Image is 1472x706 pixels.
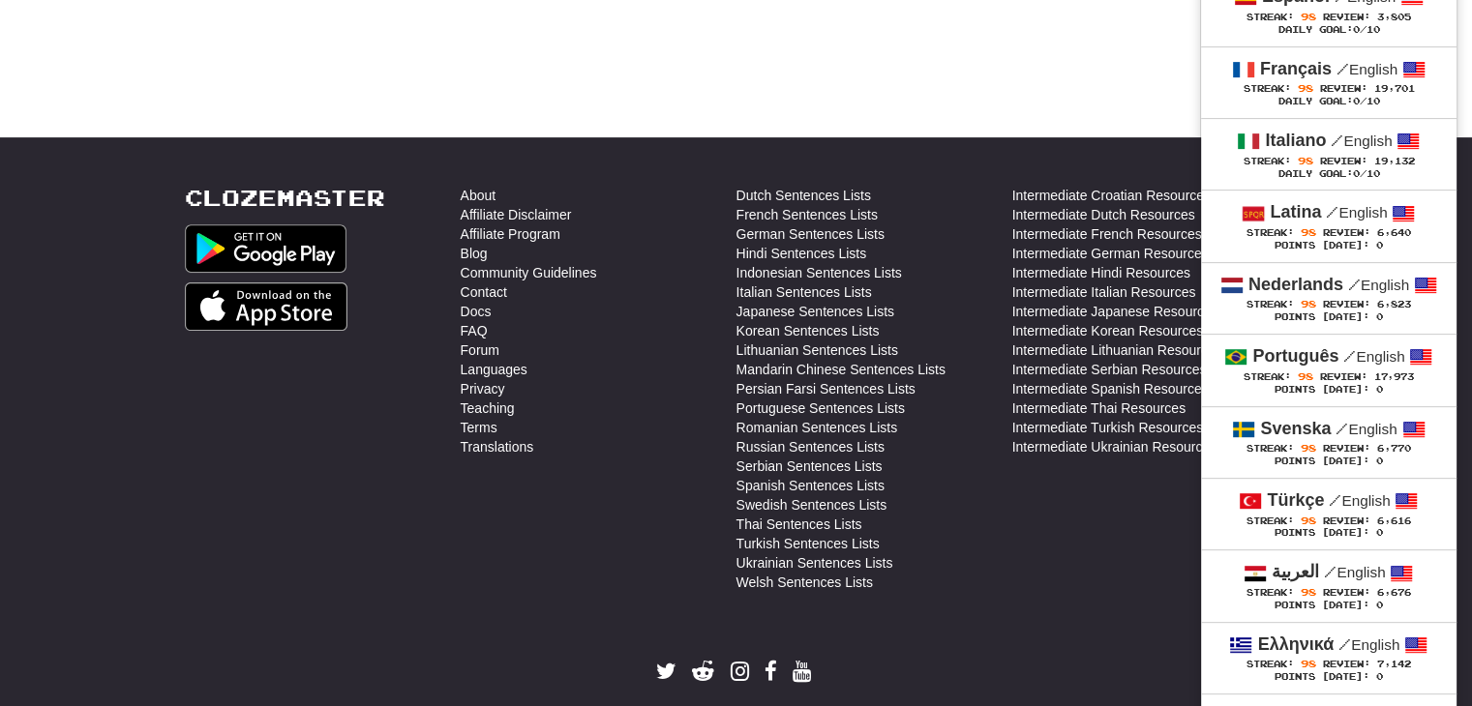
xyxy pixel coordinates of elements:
span: / [1329,491,1341,509]
a: Romanian Sentences Lists [736,418,898,437]
a: Forum [461,340,499,360]
span: 0 [1352,168,1359,179]
a: Türkçe /English Streak: 98 Review: 6,616 Points [DATE]: 0 [1201,479,1457,549]
span: Streak: [1243,83,1290,94]
a: Latina /English Streak: 98 Review: 6,640 Points [DATE]: 0 [1201,191,1457,261]
a: Indonesian Sentences Lists [736,263,902,282]
img: Get it on Google Play [185,224,347,273]
strong: Português [1252,346,1338,366]
span: Streak: [1247,659,1294,669]
span: Review: [1320,371,1367,382]
a: Thai Sentences Lists [736,515,862,534]
span: 6,823 [1377,299,1411,309]
span: / [1338,635,1351,653]
a: Languages [461,360,527,379]
a: Português /English Streak: 98 Review: 17,973 Points [DATE]: 0 [1201,335,1457,405]
span: 19,701 [1373,83,1414,94]
strong: Latina [1270,202,1321,221]
span: 98 [1301,226,1316,238]
div: Daily Goal: /10 [1220,96,1437,108]
small: English [1338,636,1399,653]
span: 3,805 [1377,12,1411,22]
span: 6,676 [1377,587,1411,598]
a: Svenska /English Streak: 98 Review: 6,770 Points [DATE]: 0 [1201,407,1457,478]
a: Turkish Sentences Lists [736,534,880,553]
span: / [1326,203,1338,221]
span: / [1337,60,1349,77]
strong: Svenska [1260,419,1331,438]
a: Intermediate Korean Resources [1012,321,1204,340]
a: Welsh Sentences Lists [736,573,873,592]
small: English [1326,204,1387,221]
a: Mandarin Chinese Sentences Lists [736,360,946,379]
div: Daily Goal: /10 [1220,168,1437,181]
a: Lithuanian Sentences Lists [736,340,898,360]
a: Intermediate Spanish Resources [1012,379,1209,398]
a: Affiliate Disclaimer [461,205,572,224]
span: 0 [1352,96,1359,106]
a: Intermediate French Resources [1012,224,1202,244]
strong: Italiano [1265,131,1326,150]
a: Translations [461,437,534,456]
span: 98 [1301,442,1316,454]
small: English [1348,277,1409,293]
div: Points [DATE]: 0 [1220,311,1437,324]
a: Affiliate Program [461,224,560,244]
a: Swedish Sentences Lists [736,495,887,515]
span: 98 [1297,155,1312,166]
span: Streak: [1247,515,1294,526]
a: Intermediate Ukrainian Resources [1012,437,1217,456]
span: 19,132 [1373,156,1414,166]
img: Get it on App Store [185,282,348,331]
a: Community Guidelines [461,263,597,282]
span: Review: [1323,299,1370,309]
a: Intermediate German Resources [1012,244,1209,263]
span: Streak: [1247,299,1294,309]
span: 6,770 [1377,443,1411,454]
a: Nederlands /English Streak: 98 Review: 6,823 Points [DATE]: 0 [1201,263,1457,334]
span: 6,616 [1377,515,1411,526]
a: Ελληνικά /English Streak: 98 Review: 7,142 Points [DATE]: 0 [1201,623,1457,693]
small: English [1343,348,1404,365]
a: German Sentences Lists [736,224,885,244]
div: Daily Goal: /10 [1220,24,1437,37]
div: Points [DATE]: 0 [1220,600,1437,612]
a: Intermediate Hindi Resources [1012,263,1190,282]
a: Intermediate Lithuanian Resources [1012,340,1222,360]
a: About [461,186,496,205]
div: Points [DATE]: 0 [1220,456,1437,468]
span: 98 [1301,586,1316,598]
a: Spanish Sentences Lists [736,476,885,495]
a: FAQ [461,321,488,340]
a: Korean Sentences Lists [736,321,880,340]
span: / [1336,420,1348,437]
span: 17,973 [1374,371,1414,382]
a: Français /English Streak: 98 Review: 19,701 Daily Goal:0/10 [1201,47,1457,118]
a: Intermediate Serbian Resources [1012,360,1207,379]
span: 98 [1301,515,1316,526]
strong: العربية [1272,562,1319,581]
a: Hindi Sentences Lists [736,244,867,263]
span: 98 [1301,658,1316,669]
div: Points [DATE]: 0 [1220,240,1437,252]
strong: Français [1260,59,1332,78]
div: Points [DATE]: 0 [1220,527,1437,540]
small: English [1329,492,1390,509]
strong: Nederlands [1248,275,1343,294]
a: Contact [461,282,507,302]
span: Review: [1323,443,1370,454]
a: العربية /English Streak: 98 Review: 6,676 Points [DATE]: 0 [1201,550,1457,621]
span: Review: [1323,587,1370,598]
a: Privacy [461,379,505,398]
small: English [1324,564,1385,580]
span: Streak: [1247,443,1294,454]
span: / [1331,132,1343,149]
span: 7,142 [1377,659,1411,669]
span: 6,640 [1377,227,1411,238]
span: / [1343,347,1356,365]
a: French Sentences Lists [736,205,878,224]
span: Streak: [1247,227,1294,238]
span: Review: [1323,227,1370,238]
strong: Ελληνικά [1258,634,1335,654]
a: Blog [461,244,488,263]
